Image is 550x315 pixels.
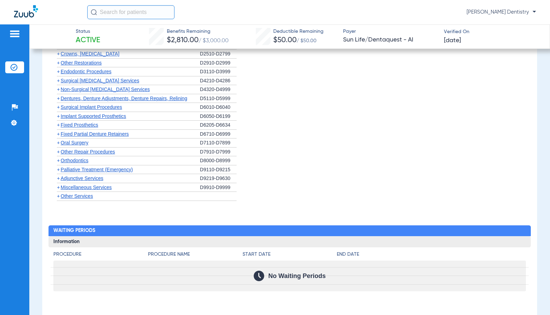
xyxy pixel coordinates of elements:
[200,148,237,157] div: D7910-D7999
[268,272,326,279] span: No Waiting Periods
[61,60,102,66] span: Other Restorations
[61,104,122,110] span: Surgical Implant Procedures
[61,96,187,101] span: Dentures, Denture Adjustments, Denture Repairs, Relining
[273,37,297,44] span: $50.00
[200,183,237,192] div: D9910-D9999
[61,69,112,74] span: Endodontic Procedures
[444,36,461,45] span: [DATE]
[200,121,237,130] div: D6205-D6634
[76,36,100,45] span: Active
[444,28,538,36] span: Verified On
[200,50,237,59] div: D2510-D2799
[254,271,264,281] img: Calendar
[200,67,237,76] div: D3110-D3999
[14,5,38,17] img: Zuub Logo
[76,28,100,35] span: Status
[57,104,60,110] span: +
[87,5,174,19] input: Search for patients
[57,87,60,92] span: +
[167,37,199,44] span: $2,810.00
[57,122,60,128] span: +
[61,78,139,83] span: Surgical [MEDICAL_DATA] Services
[61,193,93,199] span: Other Services
[57,96,60,101] span: +
[9,30,20,38] img: hamburger-icon
[200,94,237,103] div: D5110-D5999
[200,76,237,85] div: D4210-D4286
[61,113,126,119] span: Implant Supported Prosthetics
[343,36,438,44] span: Sun Life/Dentaquest - AI
[343,28,438,35] span: Payer
[57,149,60,155] span: +
[200,103,237,112] div: D6010-D6040
[57,78,60,83] span: +
[61,87,150,92] span: Non-Surgical [MEDICAL_DATA] Services
[200,59,237,68] div: D2910-D2999
[200,130,237,139] div: D6710-D6999
[49,236,531,247] h3: Information
[57,51,60,57] span: +
[199,38,229,44] span: / $3,000.00
[61,158,88,163] span: Orthodontics
[200,165,237,174] div: D9110-D9215
[61,167,133,172] span: Palliative Treatment (Emergency)
[61,51,119,57] span: Crowns, [MEDICAL_DATA]
[57,131,60,137] span: +
[200,112,237,121] div: D6050-D6199
[57,113,60,119] span: +
[200,156,237,165] div: D8000-D8999
[57,175,60,181] span: +
[91,9,97,15] img: Search Icon
[337,251,526,261] app-breakdown-title: End Date
[57,167,60,172] span: +
[57,185,60,190] span: +
[53,251,148,261] app-breakdown-title: Procedure
[61,149,115,155] span: Other Repair Procedures
[200,174,237,183] div: D9219-D9630
[57,158,60,163] span: +
[200,85,237,94] div: D4320-D4999
[297,38,317,43] span: / $50.00
[57,60,60,66] span: +
[61,175,103,181] span: Adjunctive Services
[148,251,243,261] app-breakdown-title: Procedure Name
[53,251,148,258] h4: Procedure
[515,282,550,315] iframe: Chat Widget
[167,28,229,35] span: Benefits Remaining
[61,131,129,137] span: Fixed Partial Denture Retainers
[200,138,237,148] div: D7110-D7899
[57,69,60,74] span: +
[273,28,324,35] span: Deductible Remaining
[49,225,531,237] h2: Waiting Periods
[148,251,243,258] h4: Procedure Name
[243,251,337,261] app-breakdown-title: Start Date
[61,122,98,128] span: Fixed Prosthetics
[61,140,88,145] span: Oral Surgery
[57,140,60,145] span: +
[61,185,112,190] span: Miscellaneous Services
[337,251,526,258] h4: End Date
[243,251,337,258] h4: Start Date
[467,9,536,16] span: [PERSON_NAME] Dentistry
[57,193,60,199] span: +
